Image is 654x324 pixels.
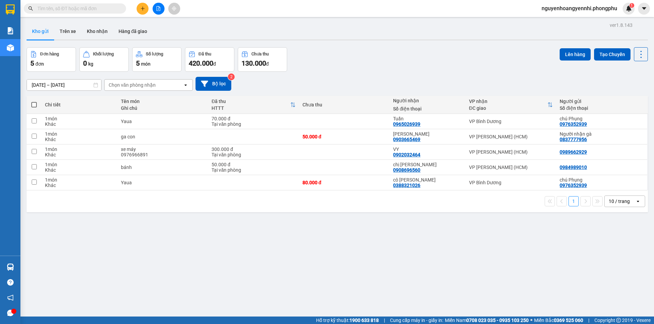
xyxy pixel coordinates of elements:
div: bánh [121,165,205,170]
button: Kho nhận [81,23,113,39]
div: Chọn văn phòng nhận [109,82,156,88]
span: question-circle [7,279,14,286]
div: VP nhận [469,99,548,104]
span: plus [140,6,145,11]
span: đ [213,61,216,67]
div: 0965026939 [393,121,420,127]
div: Số lượng [146,52,163,56]
div: 0984989010 [560,165,587,170]
span: | [384,317,385,324]
div: 0989662929 [560,149,587,155]
span: file-add [156,6,161,11]
button: Trên xe [54,23,81,39]
div: 1 món [45,131,114,137]
div: 0388321026 [393,183,420,188]
div: ver 1.8.143 [610,21,633,29]
span: Miền Nam [445,317,529,324]
div: 0903665469 [393,137,420,142]
span: đơn [35,61,44,67]
span: search [28,6,33,11]
div: chị hương [393,162,462,167]
button: Bộ lọc [196,77,231,91]
div: 50.000 đ [302,134,387,139]
button: Chưa thu130.000đ [238,47,287,72]
button: caret-down [638,3,650,15]
div: 80.000 đ [302,180,387,185]
input: Select a date range. [27,80,101,90]
div: Khác [45,167,114,173]
button: aim [168,3,180,15]
div: VY [393,147,462,152]
div: 1 món [45,162,114,167]
span: đ [266,61,269,67]
input: Tìm tên, số ĐT hoặc mã đơn [37,5,118,12]
button: file-add [153,3,165,15]
button: Đã thu420.000đ [185,47,234,72]
span: Cung cấp máy in - giấy in: [390,317,443,324]
span: 5 [136,59,140,67]
span: 1 [630,3,633,8]
div: Khác [45,183,114,188]
div: 0902032464 [393,152,420,157]
button: plus [137,3,149,15]
span: message [7,310,14,316]
strong: 1900 633 818 [349,318,379,323]
div: 1 món [45,147,114,152]
div: Chưa thu [251,52,269,56]
span: kg [88,61,93,67]
div: Đã thu [212,99,290,104]
div: 1 món [45,177,114,183]
img: logo-vxr [6,4,15,15]
span: Miền Bắc [534,317,583,324]
button: 1 [569,196,579,206]
div: Anh đức [393,131,462,137]
div: VP [PERSON_NAME] (HCM) [469,134,553,139]
strong: 0708 023 035 - 0935 103 250 [466,318,529,323]
button: Tạo Chuyến [594,48,630,61]
div: chú Phụng [560,116,644,121]
span: nguyenhoangyennhi.phongphu [536,4,623,13]
sup: 1 [629,3,634,8]
div: HTTT [212,105,290,111]
span: 0 [83,59,87,67]
div: Số điện thoại [560,105,644,111]
div: Yaua [121,180,205,185]
div: Người gửi [560,99,644,104]
div: cô Hà [393,177,462,183]
span: caret-down [641,5,647,12]
button: Khối lượng0kg [79,47,129,72]
button: Đơn hàng5đơn [27,47,76,72]
span: aim [172,6,176,11]
span: 130.000 [242,59,266,67]
div: 0976352939 [560,183,587,188]
div: 50.000 đ [212,162,296,167]
div: Số điện thoại [393,106,462,112]
svg: open [635,199,641,204]
span: món [141,61,151,67]
strong: 0369 525 060 [554,318,583,323]
div: Khối lượng [93,52,114,56]
div: VP [PERSON_NAME] (HCM) [469,165,553,170]
div: 70.000 đ [212,116,296,121]
button: Kho gửi [27,23,54,39]
span: 5 [30,59,34,67]
button: Lên hàng [560,48,591,61]
th: Toggle SortBy [466,96,557,114]
img: solution-icon [7,27,14,34]
img: icon-new-feature [626,5,632,12]
div: 1 món [45,116,114,121]
div: 0976352939 [560,121,587,127]
div: Người nhận [393,98,462,103]
div: ga con [121,134,205,139]
div: Đã thu [199,52,211,56]
th: Toggle SortBy [208,96,299,114]
div: Khác [45,137,114,142]
div: Người nhận gà [560,131,644,137]
div: Tại văn phòng [212,152,296,157]
img: warehouse-icon [7,44,14,51]
div: Ghi chú [121,105,205,111]
div: 0976966891 [121,152,205,157]
div: Khác [45,152,114,157]
div: chú Phụng [560,177,644,183]
div: xe máy [121,147,205,152]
